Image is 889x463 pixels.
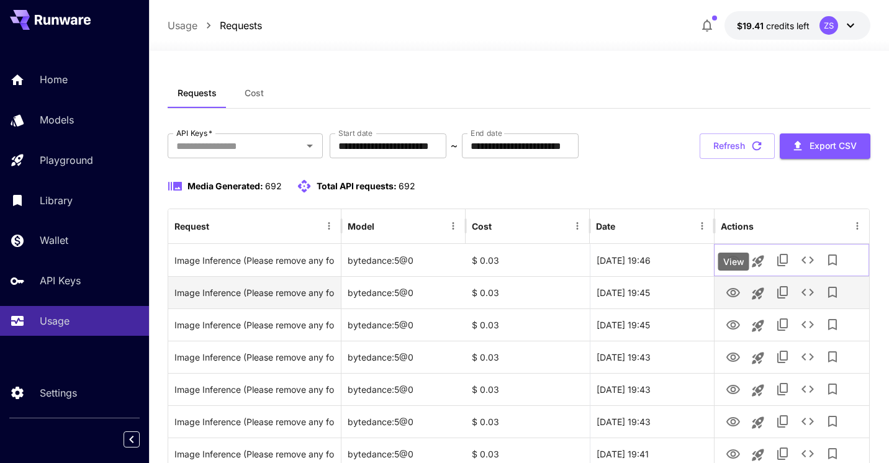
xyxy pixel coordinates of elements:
[376,217,393,235] button: Sort
[174,309,335,341] div: Click to copy prompt
[737,19,810,32] div: $19.41
[721,376,746,402] button: View
[590,276,714,308] div: 22 Sep, 2025 19:45
[40,193,73,208] p: Library
[174,221,209,231] div: Request
[770,248,795,272] button: Copy TaskUUID
[746,410,770,435] button: Launch in playground
[746,281,770,306] button: Launch in playground
[40,153,93,168] p: Playground
[168,18,262,33] nav: breadcrumb
[819,16,838,35] div: ZS
[766,20,810,31] span: credits left
[466,308,590,341] div: $ 0.03
[795,377,820,402] button: See details
[466,244,590,276] div: $ 0.03
[245,88,264,99] span: Cost
[721,247,746,272] button: View
[721,221,754,231] div: Actions
[724,11,870,40] button: $19.41ZS
[770,409,795,434] button: Copy TaskUUID
[471,128,502,138] label: End date
[174,406,335,438] div: Click to copy prompt
[472,221,492,231] div: Cost
[590,308,714,341] div: 22 Sep, 2025 19:45
[721,312,746,337] button: View
[746,313,770,338] button: Launch in playground
[569,217,586,235] button: Menu
[466,405,590,438] div: $ 0.03
[820,409,845,434] button: Add to library
[718,253,749,271] div: View
[168,18,197,33] a: Usage
[444,217,462,235] button: Menu
[795,312,820,337] button: See details
[40,233,68,248] p: Wallet
[795,344,820,369] button: See details
[178,88,217,99] span: Requests
[174,341,335,373] div: Click to copy prompt
[590,244,714,276] div: 22 Sep, 2025 19:46
[596,221,615,231] div: Date
[341,373,466,405] div: bytedance:5@0
[133,428,149,451] div: Collapse sidebar
[590,341,714,373] div: 22 Sep, 2025 19:43
[317,181,397,191] span: Total API requests:
[721,408,746,434] button: View
[466,341,590,373] div: $ 0.03
[320,217,338,235] button: Menu
[174,277,335,308] div: Click to copy prompt
[341,276,466,308] div: bytedance:5@0
[399,181,415,191] span: 692
[795,409,820,434] button: See details
[341,341,466,373] div: bytedance:5@0
[187,181,263,191] span: Media Generated:
[700,133,775,159] button: Refresh
[849,217,866,235] button: Menu
[770,280,795,305] button: Copy TaskUUID
[341,308,466,341] div: bytedance:5@0
[40,313,70,328] p: Usage
[466,373,590,405] div: $ 0.03
[795,248,820,272] button: See details
[770,312,795,337] button: Copy TaskUUID
[174,374,335,405] div: Click to copy prompt
[746,378,770,403] button: Launch in playground
[40,112,74,127] p: Models
[40,385,77,400] p: Settings
[338,128,372,138] label: Start date
[348,221,374,231] div: Model
[341,244,466,276] div: bytedance:5@0
[220,18,262,33] a: Requests
[451,138,458,153] p: ~
[590,405,714,438] div: 22 Sep, 2025 19:43
[616,217,634,235] button: Sort
[40,72,68,87] p: Home
[210,217,228,235] button: Sort
[721,344,746,369] button: View
[795,280,820,305] button: See details
[770,377,795,402] button: Copy TaskUUID
[820,248,845,272] button: Add to library
[265,181,282,191] span: 692
[820,312,845,337] button: Add to library
[693,217,711,235] button: Menu
[493,217,510,235] button: Sort
[746,346,770,371] button: Launch in playground
[341,405,466,438] div: bytedance:5@0
[820,377,845,402] button: Add to library
[820,344,845,369] button: Add to library
[820,280,845,305] button: Add to library
[770,344,795,369] button: Copy TaskUUID
[737,20,766,31] span: $19.41
[40,273,81,288] p: API Keys
[174,245,335,276] div: Click to copy prompt
[780,133,870,159] button: Export CSV
[301,137,318,155] button: Open
[746,249,770,274] button: Launch in playground
[124,431,140,447] button: Collapse sidebar
[721,279,746,305] button: View
[590,373,714,405] div: 22 Sep, 2025 19:43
